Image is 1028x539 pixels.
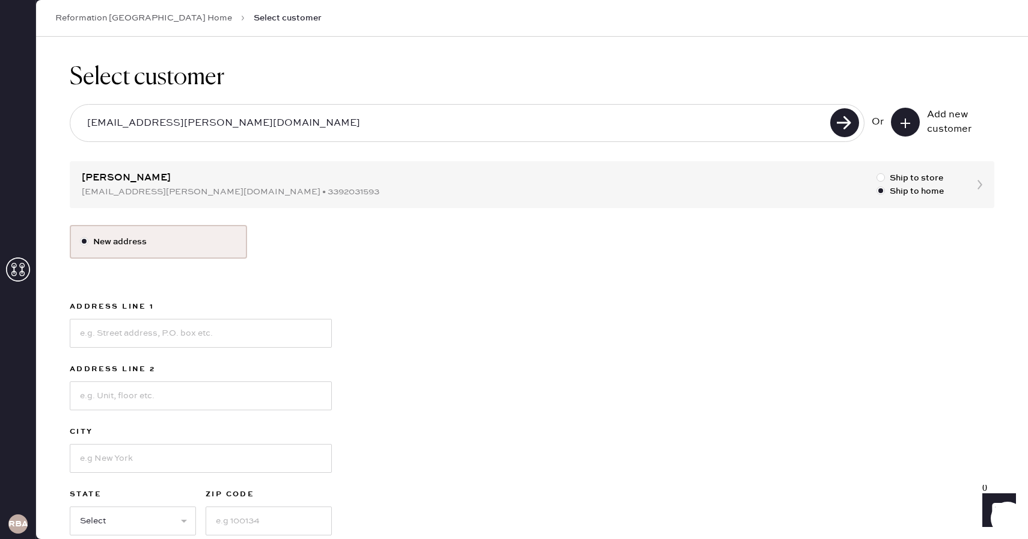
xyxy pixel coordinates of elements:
label: New address [80,235,237,248]
input: e.g. Street address, P.O. box etc. [70,319,332,348]
label: Ship to store [877,171,944,185]
th: ID [38,196,129,211]
h1: Select customer [70,63,994,92]
h3: RBA [8,520,28,528]
td: Basic Sleeveless Dress - Reformation - Bea Dress Sunshine - Size: 0 [129,211,930,227]
th: Description [129,196,930,211]
label: Address Line 2 [70,362,332,377]
div: Add new customer [927,108,987,137]
td: 1 [930,211,987,227]
input: e.g. Unit, floor etc. [70,381,332,410]
input: e.g New York [70,444,332,473]
div: Or [872,115,884,129]
input: Search by email or phone number [78,109,827,137]
iframe: Front Chat [971,485,1023,537]
span: Select customer [254,12,322,24]
label: State [70,487,196,502]
label: Address Line 1 [70,300,332,314]
td: 960108 [38,211,129,227]
th: QTY [930,196,987,211]
div: Order # 82803 [38,87,987,102]
div: Packing list [38,73,987,87]
div: Customer information [38,120,987,134]
label: Ship to home [877,185,944,198]
label: ZIP Code [206,487,332,502]
label: City [70,425,332,439]
input: e.g 100134 [206,507,332,535]
div: # 82999 Abby Ginacola [EMAIL_ADDRESS][DOMAIN_NAME] [38,134,987,177]
a: Reformation [GEOGRAPHIC_DATA] Home [55,12,232,24]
